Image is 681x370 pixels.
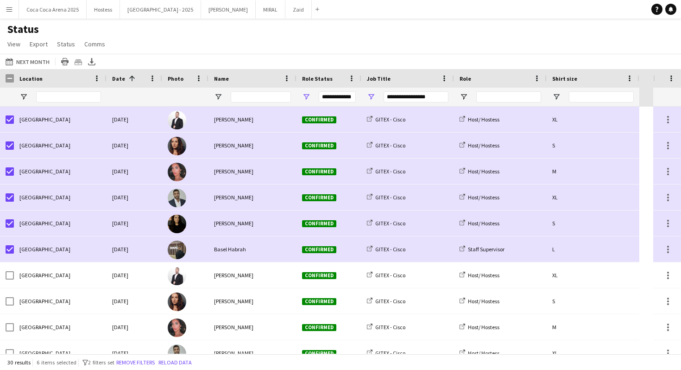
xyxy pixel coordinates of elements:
span: [PERSON_NAME] [214,194,253,201]
button: Next Month [4,56,51,67]
span: GITEX - Cisco [375,168,405,175]
div: XL [547,107,639,132]
span: Host/ Hostess [468,194,499,201]
div: [DATE] [107,211,162,236]
span: [PERSON_NAME] [214,350,253,357]
span: Staff Supervisor [468,246,504,253]
div: [GEOGRAPHIC_DATA] [14,314,107,340]
span: Status [57,40,75,48]
span: [PERSON_NAME] [214,272,253,279]
span: Location [19,75,43,82]
button: Remove filters [114,357,157,368]
span: Confirmed [302,220,336,227]
a: Staff Supervisor [460,246,504,253]
div: [DATE] [107,107,162,132]
span: GITEX - Cisco [375,298,405,305]
span: GITEX - Cisco [375,272,405,279]
div: [GEOGRAPHIC_DATA] [14,159,107,184]
button: Open Filter Menu [552,93,561,101]
span: [PERSON_NAME] [214,220,253,227]
div: [DATE] [107,133,162,158]
span: Name [214,75,229,82]
a: GITEX - Cisco [367,142,405,149]
a: Host/ Hostess [460,116,499,123]
span: Confirmed [302,272,336,279]
a: GITEX - Cisco [367,116,405,123]
span: Host/ Hostess [468,220,499,227]
img: Mohammad Joudeh [168,267,186,285]
button: Open Filter Menu [367,93,375,101]
span: [PERSON_NAME] [214,298,253,305]
div: [DATE] [107,340,162,366]
a: GITEX - Cisco [367,324,405,331]
img: Abdulkader Habra [168,189,186,207]
div: XL [547,340,639,366]
div: [GEOGRAPHIC_DATA] [14,133,107,158]
div: S [547,211,639,236]
span: Basel Habrah [214,246,246,253]
span: Confirmed [302,194,336,201]
span: Host/ Hostess [468,324,499,331]
span: GITEX - Cisco [375,194,405,201]
input: Role Filter Input [476,91,541,102]
button: Coca Coca Arena 2025 [19,0,87,19]
div: [DATE] [107,185,162,210]
a: GITEX - Cisco [367,272,405,279]
span: Confirmed [302,168,336,175]
button: Reload data [157,357,194,368]
div: [GEOGRAPHIC_DATA] [14,288,107,314]
img: Victoria Neagu [168,215,186,233]
div: M [547,159,639,184]
span: GITEX - Cisco [375,324,405,331]
span: Job Title [367,75,391,82]
div: S [547,288,639,314]
a: Host/ Hostess [460,168,499,175]
a: GITEX - Cisco [367,220,405,227]
a: Host/ Hostess [460,324,499,331]
a: Host/ Hostess [460,194,499,201]
span: 2 filters set [88,359,114,366]
input: Name Filter Input [231,91,291,102]
div: M [547,314,639,340]
div: [DATE] [107,262,162,288]
a: GITEX - Cisco [367,298,405,305]
a: View [4,38,24,50]
img: Mohammad Joudeh [168,111,186,129]
span: [PERSON_NAME] [214,116,253,123]
span: Confirmed [302,350,336,357]
div: [GEOGRAPHIC_DATA] [14,340,107,366]
a: Host/ Hostess [460,220,499,227]
img: Basel Habrah [168,241,186,259]
span: Confirmed [302,324,336,331]
span: GITEX - Cisco [375,350,405,357]
img: Abdulkader Habra [168,344,186,363]
span: Role Status [302,75,333,82]
div: [DATE] [107,288,162,314]
div: XL [547,185,639,210]
span: GITEX - Cisco [375,246,405,253]
div: XL [547,262,639,288]
span: GITEX - Cisco [375,142,405,149]
button: MIRAL [256,0,285,19]
app-action-btn: Print [59,56,70,67]
span: Host/ Hostess [468,168,499,175]
span: Role [460,75,471,82]
button: [PERSON_NAME] [201,0,256,19]
button: Hostess [87,0,120,19]
img: Daria Gvardiian [168,137,186,155]
span: Host/ Hostess [468,350,499,357]
a: GITEX - Cisco [367,350,405,357]
a: Host/ Hostess [460,298,499,305]
div: S [547,133,639,158]
div: [GEOGRAPHIC_DATA] [14,107,107,132]
div: [GEOGRAPHIC_DATA] [14,185,107,210]
span: Host/ Hostess [468,116,499,123]
span: 6 items selected [37,359,76,366]
button: Open Filter Menu [214,93,222,101]
span: [PERSON_NAME] [214,142,253,149]
a: Host/ Hostess [460,272,499,279]
span: [PERSON_NAME] [214,168,253,175]
button: Zaid [285,0,312,19]
span: Comms [84,40,105,48]
button: Open Filter Menu [302,93,310,101]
